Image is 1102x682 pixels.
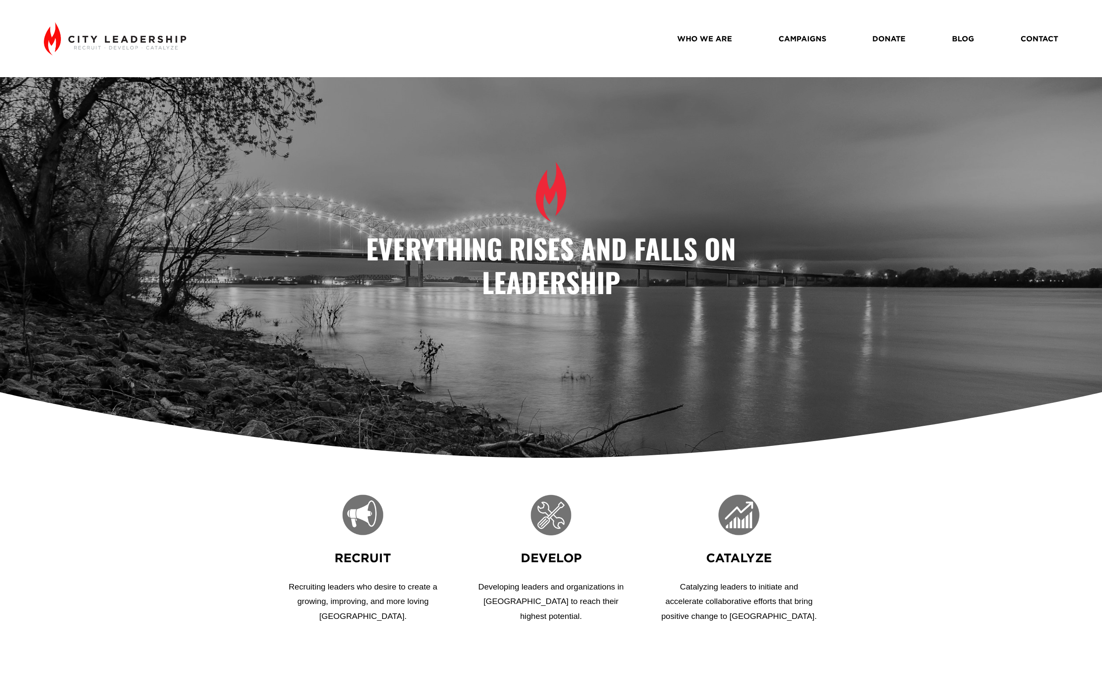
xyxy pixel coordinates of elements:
[366,228,743,302] strong: Everything Rises and Falls on Leadership
[952,31,974,46] a: BLOG
[44,22,186,55] img: City Leadership - Recruit. Develop. Catalyze.
[661,580,817,624] p: Catalyzing leaders to initiate and accelerate collaborative efforts that bring positive change to...
[285,549,441,566] h3: Recruit
[677,31,732,46] a: WHO WE ARE
[661,549,817,566] h3: Catalyze
[285,580,441,624] p: Recruiting leaders who desire to create a growing, improving, and more loving [GEOGRAPHIC_DATA].
[779,31,826,46] a: CAMPAIGNS
[1021,31,1058,46] a: CONTACT
[473,549,629,566] h3: Develop
[473,580,629,624] p: Developing leaders and organizations in [GEOGRAPHIC_DATA] to reach their highest potential.
[872,31,906,46] a: DONATE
